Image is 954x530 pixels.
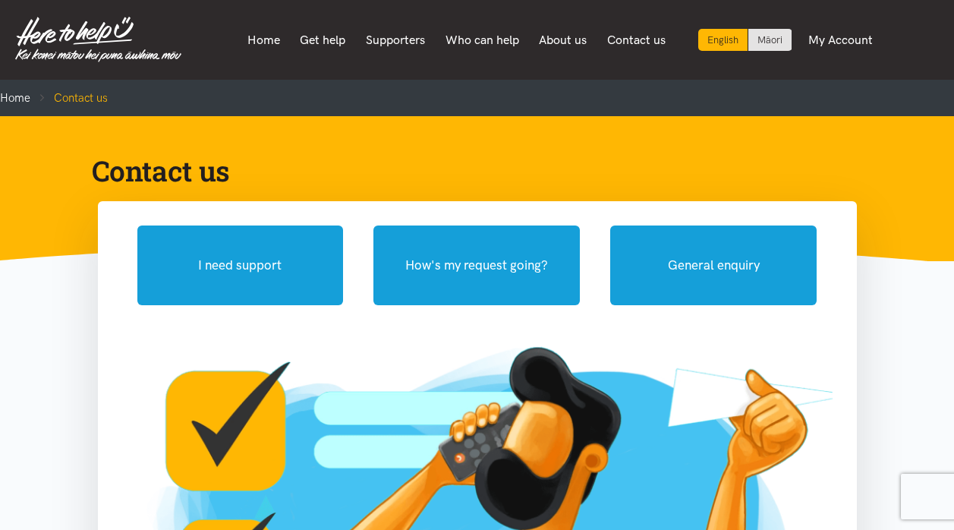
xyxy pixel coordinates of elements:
[373,226,580,305] button: How's my request going?
[798,24,883,56] a: My Account
[92,153,839,189] h1: Contact us
[435,24,529,56] a: Who can help
[748,29,792,51] a: Switch to Te Reo Māori
[30,89,108,107] li: Contact us
[290,24,356,56] a: Get help
[698,29,748,51] div: Current language
[137,226,344,305] button: I need support
[356,24,436,56] a: Supporters
[15,17,181,62] img: Home
[698,29,792,51] div: Language toggle
[529,24,597,56] a: About us
[238,24,291,56] a: Home
[610,226,817,305] button: General enquiry
[597,24,675,56] a: Contact us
